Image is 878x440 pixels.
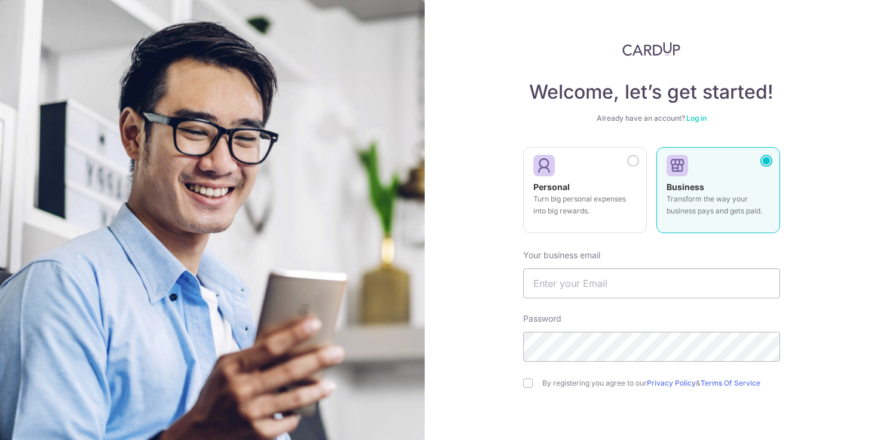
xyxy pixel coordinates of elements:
label: By registering you agree to our & [542,378,780,388]
strong: Business [667,182,704,192]
a: Personal Turn big personal expenses into big rewards. [523,147,647,240]
a: Privacy Policy [647,378,696,387]
img: CardUp Logo [622,42,681,56]
a: Terms Of Service [701,378,760,387]
div: Already have an account? [523,114,780,123]
a: Log in [686,114,707,123]
label: Password [523,313,561,325]
p: Turn big personal expenses into big rewards. [533,193,637,217]
label: Your business email [523,249,600,261]
h4: Welcome, let’s get started! [523,80,780,104]
p: Transform the way your business pays and gets paid. [667,193,770,217]
strong: Personal [533,182,570,192]
a: Business Transform the way your business pays and gets paid. [656,147,780,240]
input: Enter your Email [523,268,780,298]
